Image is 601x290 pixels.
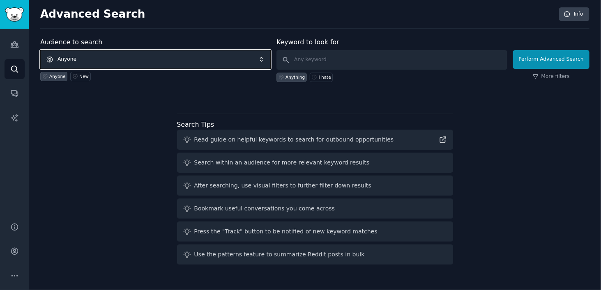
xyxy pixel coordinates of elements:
[194,250,365,259] div: Use the patterns feature to summarize Reddit posts in bulk
[40,50,271,69] button: Anyone
[533,73,570,80] a: More filters
[276,50,507,70] input: Any keyword
[70,72,90,81] a: New
[194,135,394,144] div: Read guide on helpful keywords to search for outbound opportunities
[5,7,24,22] img: GummySearch logo
[49,73,66,79] div: Anyone
[194,158,370,167] div: Search within an audience for more relevant keyword results
[513,50,589,69] button: Perform Advanced Search
[79,73,89,79] div: New
[559,7,589,21] a: Info
[194,204,335,213] div: Bookmark useful conversations you come across
[276,38,339,46] label: Keyword to look for
[40,38,102,46] label: Audience to search
[194,227,378,236] div: Press the "Track" button to be notified of new keyword matches
[286,74,305,80] div: Anything
[319,74,331,80] div: I hate
[40,8,555,21] h2: Advanced Search
[177,121,214,128] label: Search Tips
[194,181,371,190] div: After searching, use visual filters to further filter down results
